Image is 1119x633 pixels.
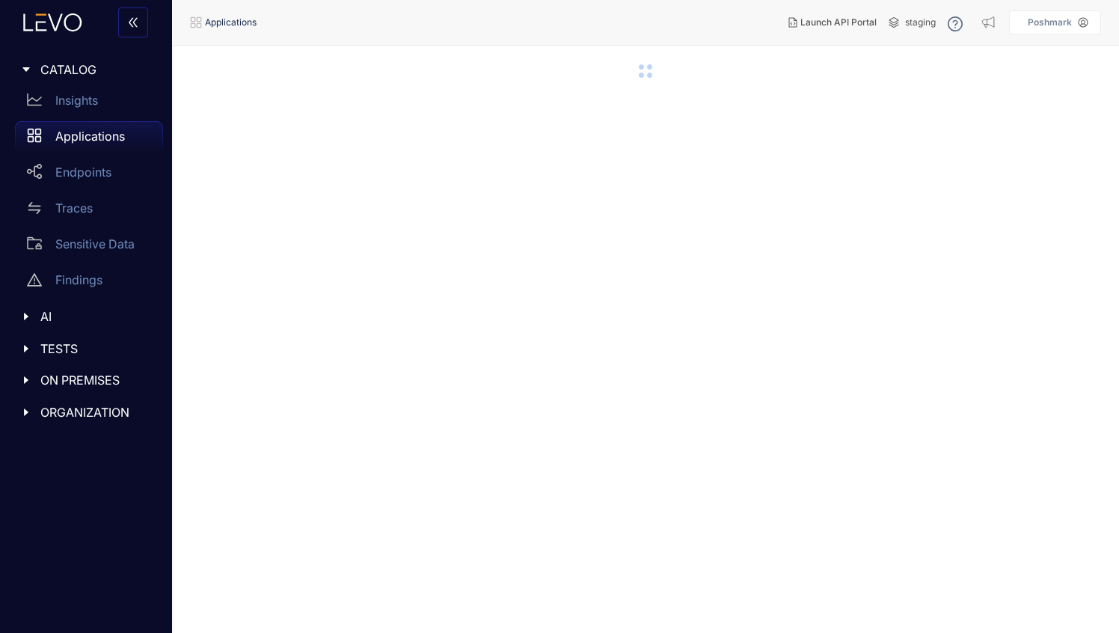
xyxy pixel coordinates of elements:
[15,121,163,157] a: Applications
[21,64,31,75] span: caret-right
[15,85,163,121] a: Insights
[9,397,163,428] div: ORGANIZATION
[15,193,163,229] a: Traces
[15,157,163,193] a: Endpoints
[55,94,98,107] p: Insights
[9,54,163,85] div: CATALOG
[15,265,163,301] a: Findings
[21,375,31,385] span: caret-right
[800,17,877,28] span: Launch API Portal
[27,201,42,215] span: swap
[55,201,93,215] p: Traces
[55,237,135,251] p: Sensitive Data
[40,342,151,355] span: TESTS
[40,310,151,323] span: AI
[118,7,148,37] button: double-left
[55,273,102,287] p: Findings
[9,364,163,396] div: ON PREMISES
[21,343,31,354] span: caret-right
[9,301,163,332] div: AI
[55,165,111,179] p: Endpoints
[905,17,936,28] span: staging
[40,63,151,76] span: CATALOG
[21,311,31,322] span: caret-right
[776,10,889,34] button: Launch API Portal
[9,333,163,364] div: TESTS
[21,407,31,418] span: caret-right
[55,129,125,143] p: Applications
[15,229,163,265] a: Sensitive Data
[40,373,151,387] span: ON PREMISES
[27,272,42,287] span: warning
[127,16,139,30] span: double-left
[205,17,257,28] span: Applications
[1028,17,1072,28] p: Poshmark
[40,406,151,419] span: ORGANIZATION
